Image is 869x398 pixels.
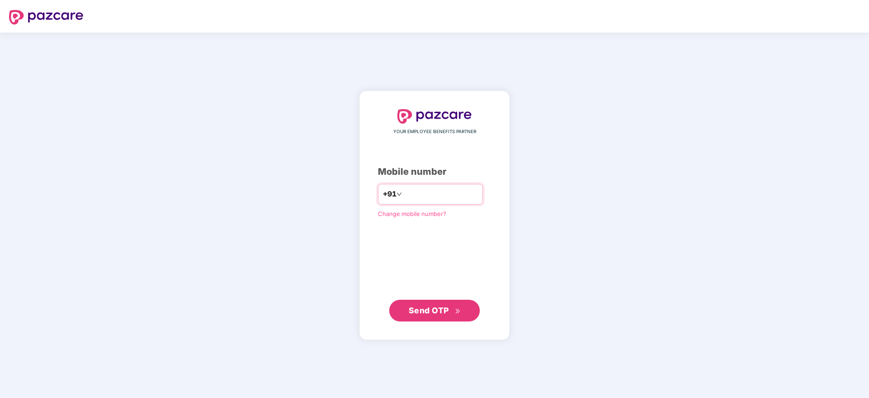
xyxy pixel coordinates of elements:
[378,165,491,179] div: Mobile number
[455,308,461,314] span: double-right
[389,300,480,321] button: Send OTPdouble-right
[409,306,449,315] span: Send OTP
[397,109,472,124] img: logo
[393,128,476,135] span: YOUR EMPLOYEE BENEFITS PARTNER
[383,188,396,200] span: +91
[378,210,446,217] a: Change mobile number?
[9,10,83,24] img: logo
[396,192,402,197] span: down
